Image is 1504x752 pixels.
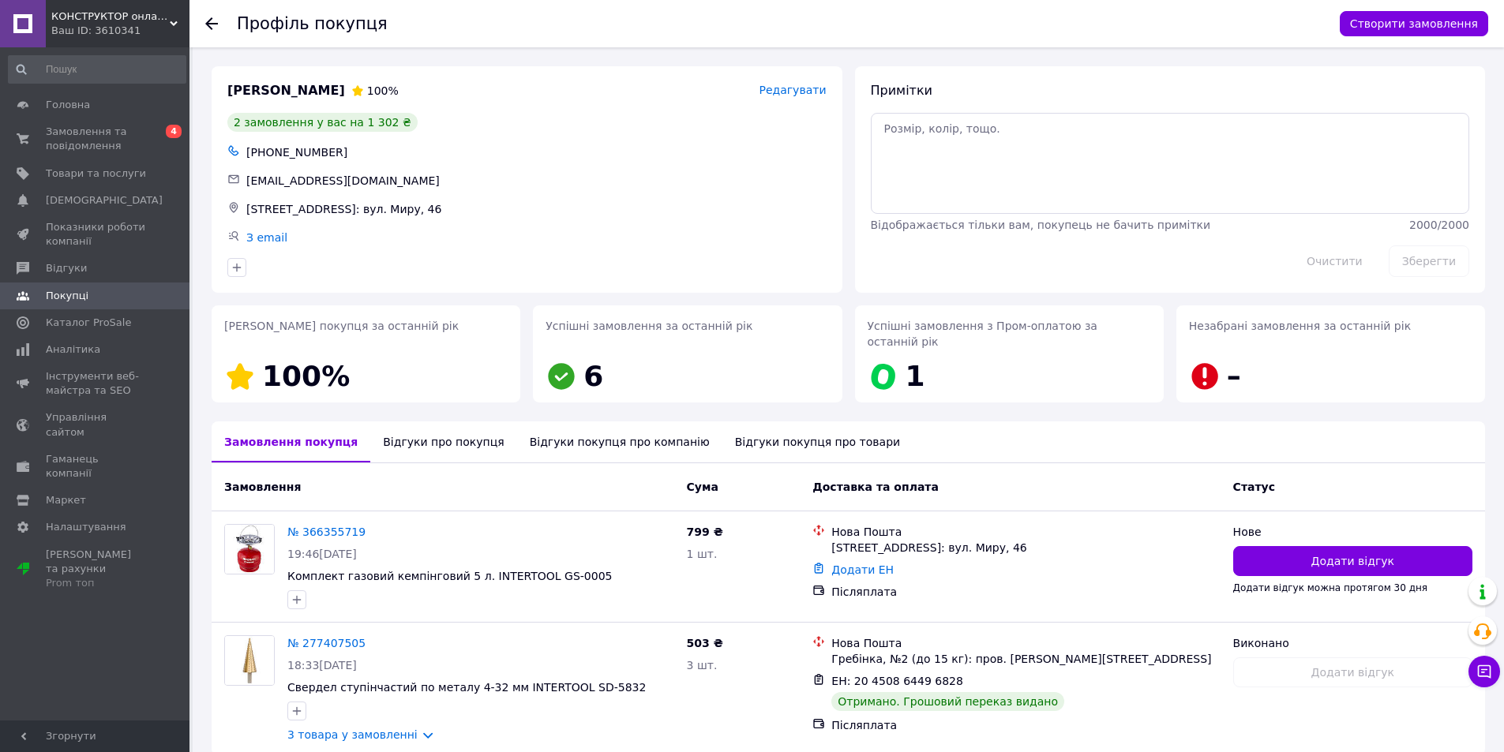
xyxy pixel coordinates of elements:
[227,82,345,100] span: [PERSON_NAME]
[287,659,357,672] span: 18:33[DATE]
[517,421,722,462] div: Відгуки покупця про компанію
[1233,524,1472,540] div: Нове
[46,125,146,153] span: Замовлення та повідомлення
[687,637,723,649] span: 503 ₴
[46,316,131,330] span: Каталог ProSale
[46,220,146,249] span: Показники роботи компанії
[46,369,146,398] span: Інструменти веб-майстра та SEO
[1189,320,1411,332] span: Незабрані замовлення за останній рік
[46,193,163,208] span: [DEMOGRAPHIC_DATA]
[871,83,932,98] span: Примітки
[868,320,1097,348] span: Успішні замовлення з Пром-оплатою за останній рік
[287,548,357,560] span: 19:46[DATE]
[46,576,146,590] div: Prom топ
[224,481,301,493] span: Замовлення
[8,55,186,84] input: Пошук
[224,320,459,332] span: [PERSON_NAME] покупця за останній рік
[224,635,275,686] a: Фото товару
[1340,11,1488,36] button: Створити замовлення
[225,525,274,574] img: Фото товару
[1311,553,1394,569] span: Додати відгук
[51,9,170,24] span: КОНСТРУКТОР онлайн-магазин
[243,198,830,220] div: [STREET_ADDRESS]: вул. Миру, 46
[237,14,388,33] h1: Профіль покупця
[166,125,182,138] span: 4
[1468,656,1500,687] button: Чат з покупцем
[831,651,1220,667] div: Гребінка, №2 (до 15 кг): пров. [PERSON_NAME][STREET_ADDRESS]
[46,452,146,481] span: Гаманець компанії
[367,84,399,97] span: 100%
[1227,360,1241,392] span: –
[205,16,218,32] div: Повернутися назад
[287,570,613,582] a: Комплект газовий кемпінговий 5 л. INTERTOOL GS-0005
[831,563,894,576] a: Додати ЕН
[871,219,1211,231] span: Відображається тільки вам, покупець не бачить примітки
[1233,582,1427,593] span: Додати відгук можна протягом 30 дня
[287,637,366,649] a: № 277407505
[46,98,90,112] span: Головна
[831,524,1220,540] div: Нова Пошта
[722,421,913,462] div: Відгуки покупця про товари
[583,360,603,392] span: 6
[46,548,146,591] span: [PERSON_NAME] та рахунки
[46,261,87,275] span: Відгуки
[831,692,1064,711] div: Отримано. Грошовий переказ видано
[812,481,939,493] span: Доставка та оплата
[1233,481,1275,493] span: Статус
[831,675,963,687] span: ЕН: 20 4508 6449 6828
[370,421,516,462] div: Відгуки про покупця
[906,360,925,392] span: 1
[287,526,366,538] a: № 366355719
[1409,219,1469,231] span: 2000 / 2000
[759,84,826,96] span: Редагувати
[687,548,718,560] span: 1 шт.
[546,320,752,332] span: Успішні замовлення за останній рік
[246,174,440,187] span: [EMAIL_ADDRESS][DOMAIN_NAME]
[262,360,350,392] span: 100%
[287,728,418,741] a: 3 товара у замовленні
[246,231,287,244] a: З email
[46,520,126,534] span: Налаштування
[212,421,370,462] div: Замовлення покупця
[1233,546,1472,576] button: Додати відгук
[51,24,189,38] div: Ваш ID: 3610341
[831,584,1220,600] div: Післяплата
[831,717,1220,733] div: Післяплата
[831,540,1220,556] div: [STREET_ADDRESS]: вул. Миру, 46
[687,526,723,538] span: 799 ₴
[243,141,830,163] div: [PHONE_NUMBER]
[227,113,418,132] div: 2 замовлення у вас на 1 302 ₴
[831,635,1220,651] div: Нова Пошта
[287,681,646,694] a: Свердел ступінчастий по металу 4-32 мм INTERTOOL SD-5832
[46,289,88,303] span: Покупці
[46,342,100,357] span: Аналітика
[687,659,718,672] span: 3 шт.
[46,493,86,507] span: Маркет
[46,166,146,181] span: Товари та послуги
[224,524,275,574] a: Фото товару
[225,636,274,685] img: Фото товару
[687,481,718,493] span: Cума
[46,410,146,439] span: Управління сайтом
[1233,635,1472,651] div: Виконано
